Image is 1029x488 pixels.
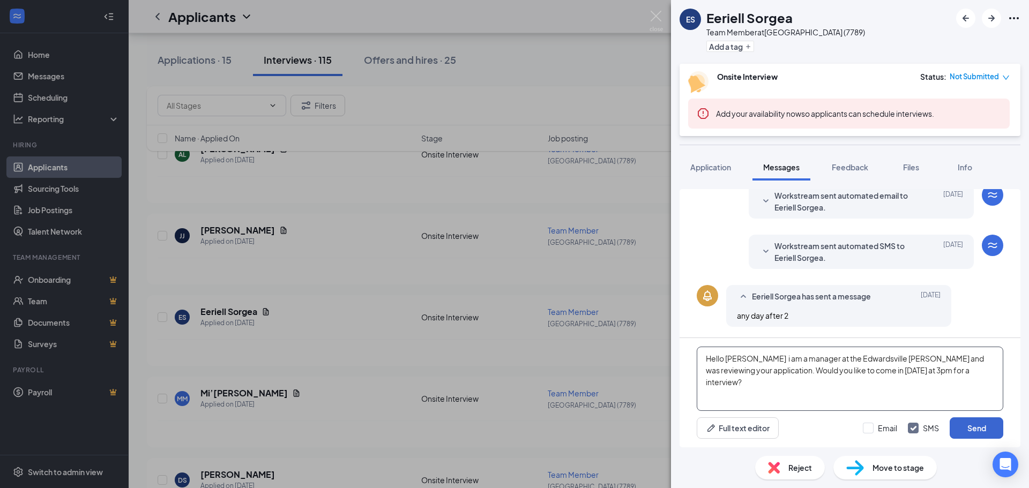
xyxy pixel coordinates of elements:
svg: Ellipses [1008,12,1020,25]
span: Reject [788,462,812,474]
span: Eeriell Sorgea has sent a message [752,290,871,303]
div: Open Intercom Messenger [993,452,1018,477]
h1: Eeriell Sorgea [706,9,793,27]
span: down [1002,74,1010,81]
button: PlusAdd a tag [706,41,754,52]
span: Move to stage [873,462,924,474]
svg: Bell [701,289,714,302]
button: ArrowLeftNew [956,9,975,28]
textarea: Hello [PERSON_NAME] i am a manager at the Edwardsville [PERSON_NAME] and was reviewing your appli... [697,347,1003,411]
button: Full text editorPen [697,417,779,439]
svg: Plus [745,43,751,50]
span: Messages [763,162,800,172]
b: Onsite Interview [717,72,778,81]
button: Send [950,417,1003,439]
span: Workstream sent automated email to Eeriell Sorgea. [774,190,915,213]
svg: ArrowRight [985,12,998,25]
span: [DATE] [943,240,963,264]
div: ES [686,14,695,25]
svg: Pen [706,423,717,433]
svg: WorkstreamLogo [986,189,999,201]
svg: ArrowLeftNew [959,12,972,25]
div: Status : [920,71,946,82]
span: Files [903,162,919,172]
svg: Error [697,107,710,120]
span: so applicants can schedule interviews. [716,109,934,118]
svg: SmallChevronDown [759,195,772,208]
span: Not Submitted [950,71,999,82]
svg: SmallChevronDown [759,245,772,258]
svg: WorkstreamLogo [986,239,999,252]
span: Info [958,162,972,172]
svg: SmallChevronUp [737,290,750,303]
div: Team Member at [GEOGRAPHIC_DATA] (7789) [706,27,865,37]
span: [DATE] [921,290,941,303]
span: any day after 2 [737,311,788,320]
span: [DATE] [943,190,963,213]
span: Application [690,162,731,172]
span: Workstream sent automated SMS to Eeriell Sorgea. [774,240,915,264]
span: Feedback [832,162,868,172]
button: Add your availability now [716,108,801,119]
button: ArrowRight [982,9,1001,28]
